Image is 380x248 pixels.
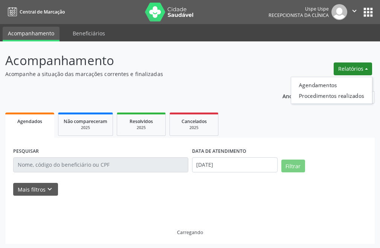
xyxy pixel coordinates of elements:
[64,118,107,125] span: Não compareceram
[362,6,375,19] button: apps
[13,157,188,172] input: Nome, código do beneficiário ou CPF
[334,62,372,75] button: Relatórios
[67,27,110,40] a: Beneficiários
[13,146,39,157] label: PESQUISAR
[350,7,359,15] i: 
[291,80,372,90] a: Agendamentos
[130,118,153,125] span: Resolvidos
[291,90,372,101] a: Procedimentos realizados
[175,125,213,131] div: 2025
[269,12,329,18] span: Recepcionista da clínica
[347,4,362,20] button: 
[122,125,160,131] div: 2025
[5,51,264,70] p: Acompanhamento
[177,229,203,236] div: Carregando
[3,27,60,41] a: Acompanhamento
[182,118,207,125] span: Cancelados
[17,118,42,125] span: Agendados
[13,183,58,196] button: Mais filtroskeyboard_arrow_down
[282,91,349,100] p: Ano de acompanhamento
[269,6,329,12] div: Uspe Uspe
[64,125,107,131] div: 2025
[5,6,65,18] a: Central de Marcação
[5,70,264,78] p: Acompanhe a situação das marcações correntes e finalizadas
[192,146,246,157] label: DATA DE ATENDIMENTO
[281,160,305,172] button: Filtrar
[46,185,54,193] i: keyboard_arrow_down
[291,77,372,104] ul: Relatórios
[20,9,65,15] span: Central de Marcação
[192,157,278,172] input: Selecione um intervalo
[331,4,347,20] img: img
